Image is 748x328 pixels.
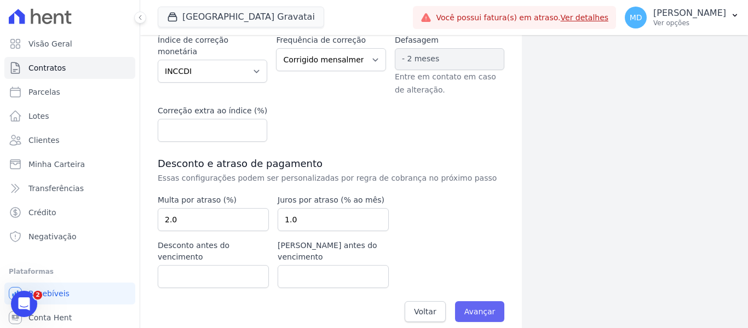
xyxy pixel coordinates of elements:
p: [PERSON_NAME] [653,8,726,19]
a: Voltar [405,301,446,322]
a: Parcelas [4,81,135,103]
h3: Desconto e atraso de pagamento [158,157,504,170]
span: - 2 meses [402,54,439,63]
span: Visão Geral [28,38,72,49]
span: Conta Hent [28,312,72,323]
a: Crédito [4,202,135,223]
label: Desconto antes do vencimento [158,240,269,263]
span: Negativação [28,231,77,242]
a: Ver detalhes [561,13,609,22]
span: Voltar [414,306,436,317]
label: [PERSON_NAME] antes do vencimento [278,240,389,263]
label: Defasagem [395,34,504,46]
span: Minha Carteira [28,159,85,170]
a: Minha Carteira [4,153,135,175]
span: Entre em contato em caso de alteração. [395,72,496,94]
span: Você possui fatura(s) em atraso. [436,12,608,24]
a: Visão Geral [4,33,135,55]
a: Negativação [4,226,135,248]
label: Índice de correção monetária [158,34,267,57]
span: Crédito [28,207,56,218]
span: Contratos [28,62,66,73]
span: Clientes [28,135,59,146]
p: Essas configurações podem ser personalizadas por regra de cobrança no próximo passo [158,172,504,183]
span: Transferências [28,183,84,194]
a: Contratos [4,57,135,79]
label: Frequência de correção [276,34,385,46]
label: Multa por atraso (%) [158,194,269,206]
div: Plataformas [9,265,131,278]
span: Lotes [28,111,49,122]
label: Correção extra ao índice (%) [158,105,267,117]
input: Avançar [455,301,505,322]
label: Juros por atraso (% ao mês) [278,194,389,206]
iframe: Intercom live chat [11,291,37,317]
span: Parcelas [28,87,60,97]
a: Recebíveis [4,283,135,304]
button: MD [PERSON_NAME] Ver opções [616,2,748,33]
span: 2 [33,291,42,300]
a: Lotes [4,105,135,127]
a: Transferências [4,177,135,199]
span: MD [630,14,642,21]
a: Clientes [4,129,135,151]
p: Ver opções [653,19,726,27]
span: Recebíveis [28,288,70,299]
button: [GEOGRAPHIC_DATA] Gravatai [158,7,324,27]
